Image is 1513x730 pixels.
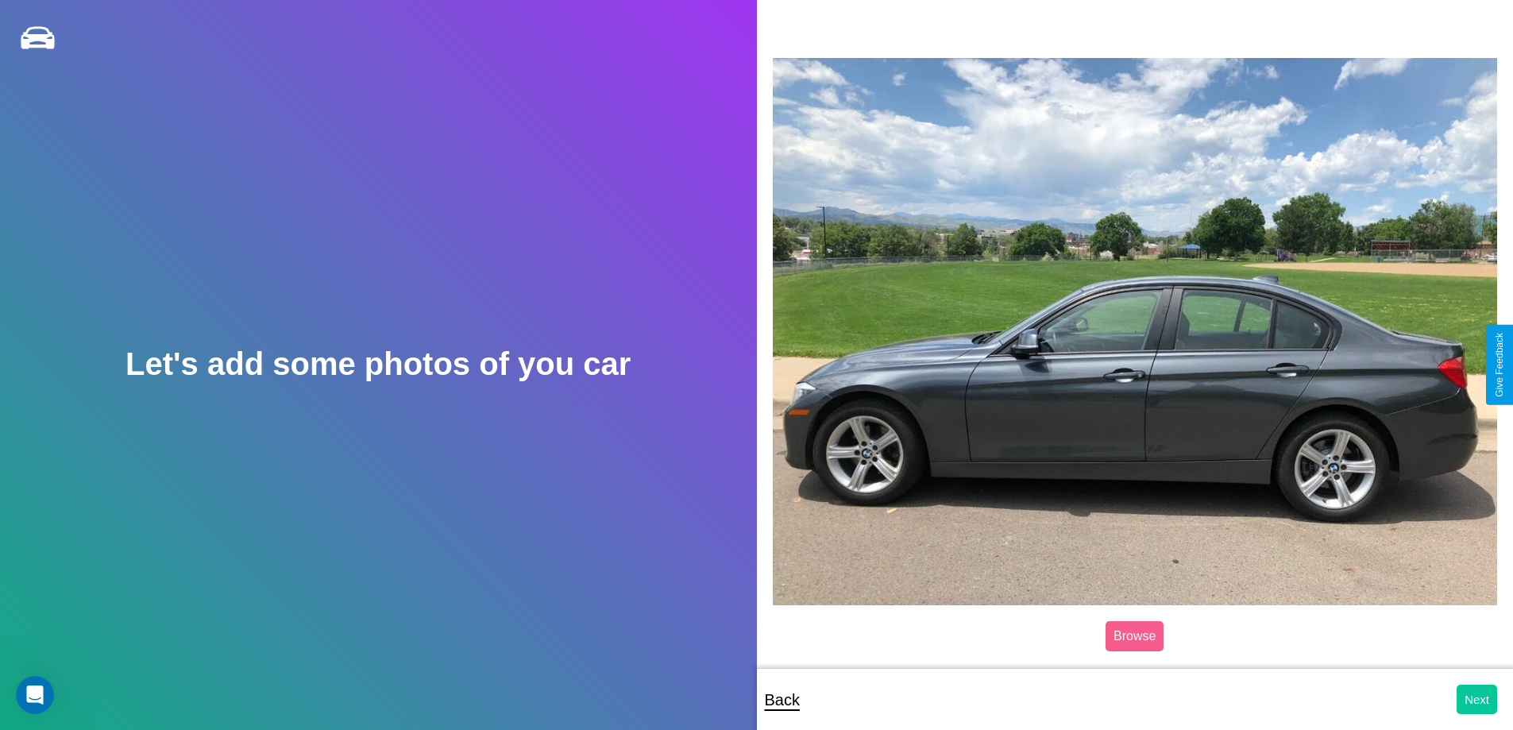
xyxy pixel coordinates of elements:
[1457,685,1497,714] button: Next
[1494,333,1505,397] div: Give Feedback
[16,676,54,714] iframe: Intercom live chat
[773,58,1498,604] img: posted
[125,346,631,382] h2: Let's add some photos of you car
[765,686,800,714] p: Back
[1106,621,1164,651] label: Browse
